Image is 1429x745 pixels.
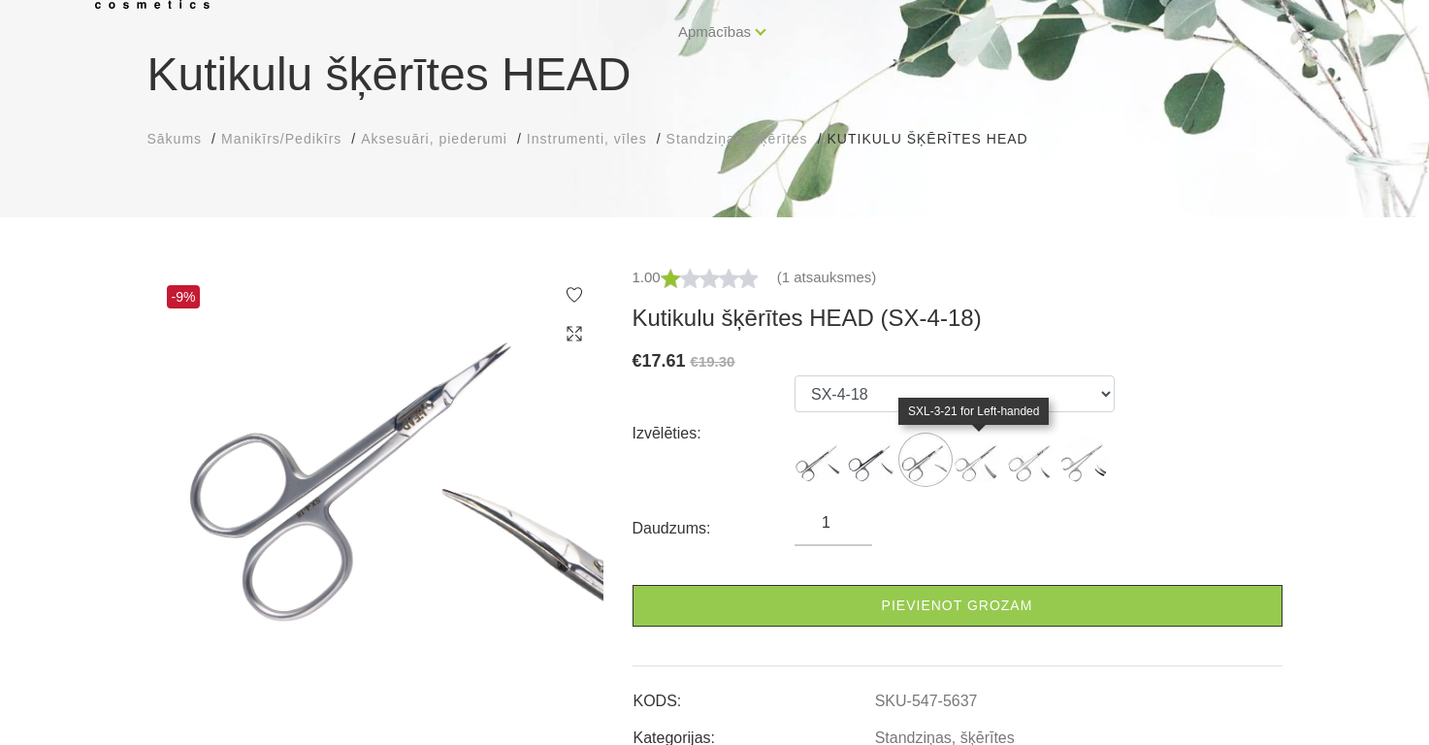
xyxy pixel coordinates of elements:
[828,129,1048,149] li: Kutikulu šķērītes HEAD
[633,269,661,285] span: 1.00
[361,129,507,149] a: Aksesuāri, piederumi
[221,131,341,146] span: Manikīrs/Pedikīrs
[666,129,808,149] a: Standziņas, šķērītes
[633,351,642,371] span: €
[666,131,808,146] span: Standziņas, šķērītes
[147,131,203,146] span: Sākums
[691,353,735,370] s: €19.30
[633,513,796,544] div: Daudzums:
[795,436,843,484] img: ...
[955,436,1003,484] img: ...
[1008,436,1056,484] img: ...
[527,131,647,146] span: Instrumenti, vīles
[633,585,1283,627] a: Pievienot grozam
[777,266,877,289] a: (1 atsauksmes)
[1061,436,1110,484] img: ...
[642,351,686,371] span: 17.61
[633,304,1283,333] h3: Kutikulu šķērītes HEAD (SX-4-18)
[527,129,647,149] a: Instrumenti, vīles
[875,693,978,710] a: SKU-547-5637
[848,436,896,484] img: ...
[221,129,341,149] a: Manikīrs/Pedikīrs
[901,436,950,484] img: ...
[147,266,603,640] img: Kutikulu šķērītes HEAD
[147,129,203,149] a: Sākums
[167,285,201,308] span: -9%
[633,676,874,713] td: KODS:
[633,418,796,449] div: Izvēlēties:
[361,131,507,146] span: Aksesuāri, piederumi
